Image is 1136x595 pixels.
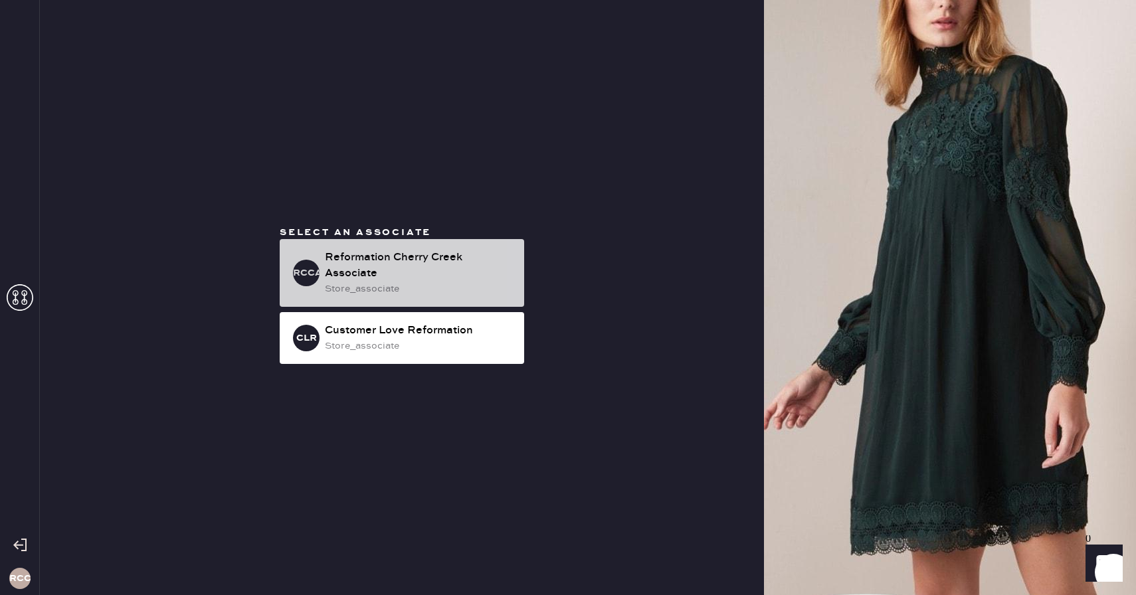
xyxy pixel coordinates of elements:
[296,333,317,343] h3: CLR
[325,282,514,296] div: store_associate
[1073,535,1130,592] iframe: Front Chat
[325,323,514,339] div: Customer Love Reformation
[280,226,431,238] span: Select an associate
[325,250,514,282] div: Reformation Cherry Creek Associate
[325,339,514,353] div: store_associate
[9,574,31,583] h3: RCC
[293,268,320,278] h3: RCCA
